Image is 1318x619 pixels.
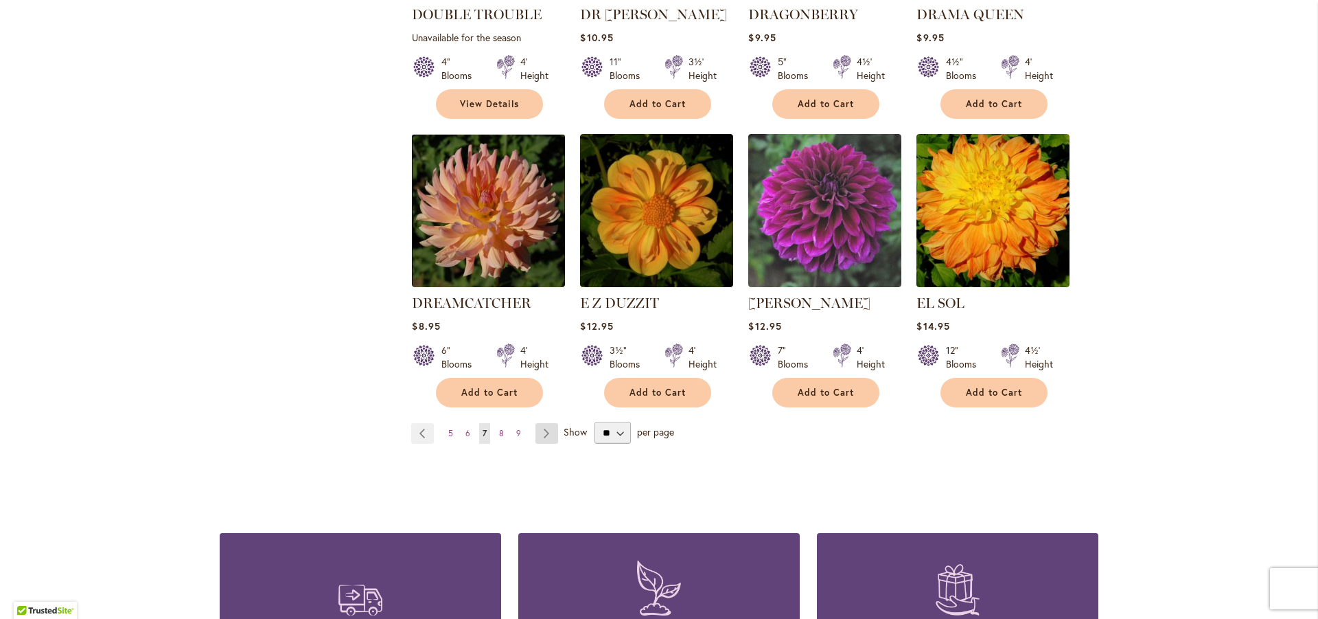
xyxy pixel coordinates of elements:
span: per page [637,425,674,438]
div: 4' Height [857,344,885,371]
a: EL SOL [916,295,964,311]
span: Add to Cart [966,387,1022,398]
a: E Z DUZZIT [580,277,733,290]
span: 9 [516,428,521,438]
a: Einstein [748,277,901,290]
p: Unavailable for the season [412,31,565,44]
div: 4' Height [520,55,548,82]
span: View Details [460,98,519,110]
span: $12.95 [580,319,613,333]
img: E Z DUZZIT [580,134,733,287]
div: 5" Blooms [778,55,816,82]
a: 5 [445,423,456,444]
div: 3½" Blooms [610,344,648,371]
a: 8 [496,423,507,444]
span: $10.95 [580,31,613,44]
div: 4" Blooms [441,55,480,82]
button: Add to Cart [772,378,879,407]
div: 4' Height [520,344,548,371]
button: Add to Cart [604,378,711,407]
span: Add to Cart [798,387,854,398]
div: 4½' Height [1025,344,1053,371]
button: Add to Cart [604,89,711,119]
a: DR [PERSON_NAME] [580,6,727,23]
span: Add to Cart [966,98,1022,110]
span: 5 [448,428,453,438]
span: Add to Cart [629,387,686,398]
a: View Details [436,89,543,119]
a: E Z DUZZIT [580,295,659,311]
span: $8.95 [412,319,440,333]
button: Add to Cart [940,89,1048,119]
a: DREAMCATCHER [412,295,531,311]
span: Add to Cart [798,98,854,110]
a: DOUBLE TROUBLE [412,6,542,23]
div: 6" Blooms [441,344,480,371]
span: 8 [499,428,504,438]
div: 12" Blooms [946,344,984,371]
img: EL SOL [916,134,1070,287]
span: Add to Cart [629,98,686,110]
span: 6 [465,428,470,438]
span: Show [564,425,587,438]
button: Add to Cart [436,378,543,407]
div: 4½" Blooms [946,55,984,82]
a: EL SOL [916,277,1070,290]
img: Dreamcatcher [412,134,565,287]
div: 3½' Height [689,55,717,82]
span: 7 [483,428,487,438]
div: 7" Blooms [778,344,816,371]
div: 11" Blooms [610,55,648,82]
span: $9.95 [748,31,776,44]
iframe: Launch Accessibility Center [10,570,49,609]
span: $9.95 [916,31,944,44]
a: Dreamcatcher [412,277,565,290]
span: $12.95 [748,319,781,333]
a: DRAMA QUEEN [916,6,1024,23]
div: 4' Height [1025,55,1053,82]
img: Einstein [748,134,901,287]
span: $14.95 [916,319,949,333]
button: Add to Cart [772,89,879,119]
a: [PERSON_NAME] [748,295,870,311]
a: 6 [462,423,474,444]
div: 4½' Height [857,55,885,82]
span: Add to Cart [461,387,518,398]
button: Add to Cart [940,378,1048,407]
a: 9 [513,423,524,444]
div: 4' Height [689,344,717,371]
a: DRAGONBERRY [748,6,858,23]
